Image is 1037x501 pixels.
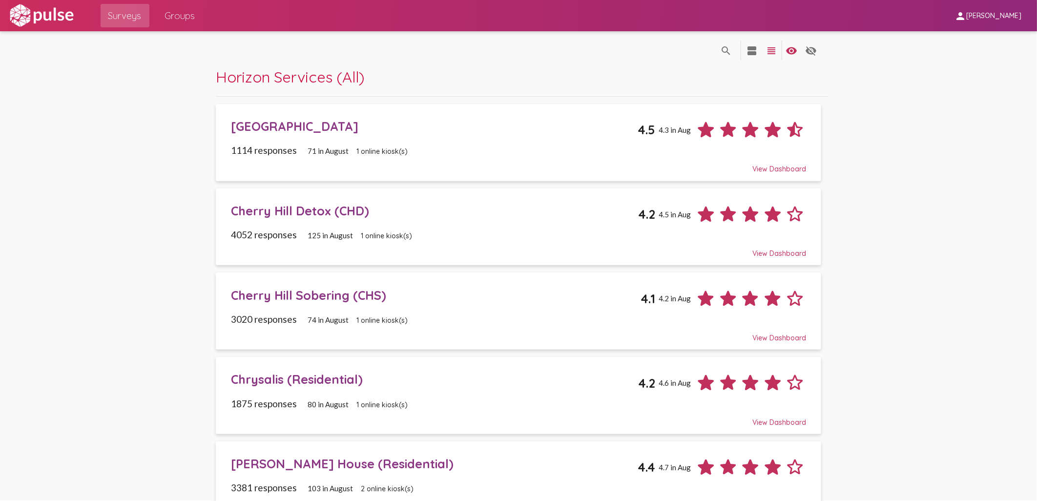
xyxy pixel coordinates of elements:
[308,315,349,324] span: 74 in August
[308,400,349,409] span: 80 in August
[8,3,75,28] img: white-logo.svg
[638,122,655,137] span: 4.5
[231,203,638,218] div: Cherry Hill Detox (CHD)
[947,6,1029,24] button: [PERSON_NAME]
[216,67,365,86] span: Horizon Services (All)
[308,146,349,155] span: 71 in August
[165,7,195,24] span: Groups
[231,409,806,427] div: View Dashboard
[231,456,638,471] div: [PERSON_NAME] House (Residential)
[361,231,412,240] span: 1 online kiosk(s)
[231,119,638,134] div: [GEOGRAPHIC_DATA]
[308,231,353,240] span: 125 in August
[659,210,691,219] span: 4.5 in Aug
[231,229,297,240] span: 4052 responses
[641,291,655,306] span: 4.1
[101,4,149,27] a: Surveys
[782,41,802,60] button: language
[659,463,691,472] span: 4.7 in Aug
[659,294,691,303] span: 4.2 in Aug
[638,376,655,391] span: 4.2
[743,41,762,60] button: language
[659,125,691,134] span: 4.3 in Aug
[231,482,297,493] span: 3381 responses
[361,484,414,493] span: 2 online kiosk(s)
[231,240,806,258] div: View Dashboard
[231,325,806,342] div: View Dashboard
[659,378,691,387] span: 4.6 in Aug
[747,45,758,57] mat-icon: language
[108,7,142,24] span: Surveys
[231,398,297,409] span: 1875 responses
[638,459,655,475] span: 4.4
[216,104,821,181] a: [GEOGRAPHIC_DATA]4.54.3 in Aug1114 responses71 in August1 online kiosk(s)View Dashboard
[356,316,408,325] span: 1 online kiosk(s)
[231,156,806,173] div: View Dashboard
[638,207,655,222] span: 4.2
[720,45,732,57] mat-icon: language
[231,313,297,325] span: 3020 responses
[231,145,297,156] span: 1114 responses
[231,288,641,303] div: Cherry Hill Sobering (CHS)
[356,400,408,409] span: 1 online kiosk(s)
[216,272,821,350] a: Cherry Hill Sobering (CHS)4.14.2 in Aug3020 responses74 in August1 online kiosk(s)View Dashboard
[954,10,966,22] mat-icon: person
[157,4,203,27] a: Groups
[762,41,782,60] button: language
[308,484,353,493] span: 103 in August
[216,188,821,266] a: Cherry Hill Detox (CHD)4.24.5 in Aug4052 responses125 in August1 online kiosk(s)View Dashboard
[966,12,1021,21] span: [PERSON_NAME]
[766,45,778,57] mat-icon: language
[806,45,817,57] mat-icon: language
[231,372,638,387] div: Chrysalis (Residential)
[786,45,798,57] mat-icon: language
[716,41,736,60] button: language
[802,41,821,60] button: language
[356,147,408,156] span: 1 online kiosk(s)
[216,357,821,434] a: Chrysalis (Residential)4.24.6 in Aug1875 responses80 in August1 online kiosk(s)View Dashboard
